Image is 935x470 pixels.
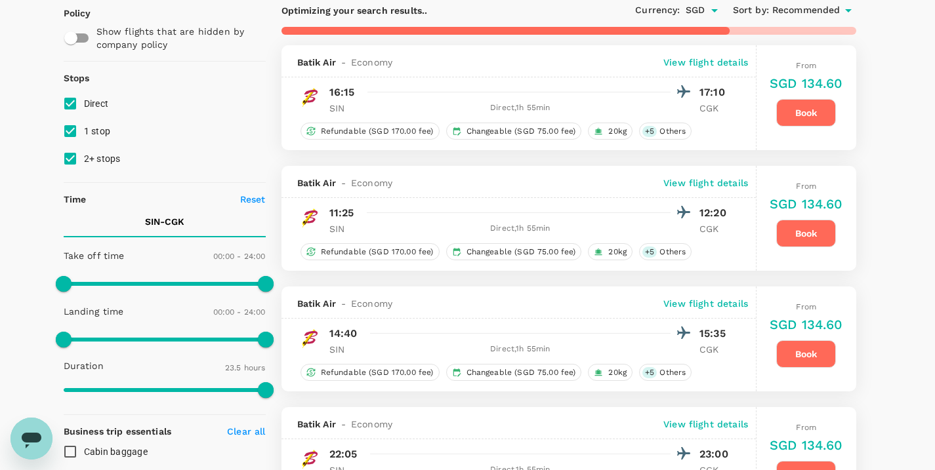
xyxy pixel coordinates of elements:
p: Optimizing your search results.. [281,4,569,17]
p: 11:25 [329,205,354,221]
h6: SGD 134.60 [770,435,843,456]
span: + 5 [642,126,657,137]
h6: SGD 134.60 [770,314,843,335]
p: View flight details [663,176,748,189]
span: Economy [351,176,392,189]
p: Show flights that are hidden by company policy [96,25,257,51]
div: +5Others [639,364,692,381]
span: 1 stop [84,126,111,136]
strong: Business trip essentials [64,426,172,437]
p: Clear all [227,425,265,438]
div: 20kg [588,123,633,140]
span: Recommended [772,3,841,18]
button: Book [776,220,836,247]
span: 00:00 - 24:00 [213,307,266,317]
div: Changeable (SGD 75.00 fee) [446,243,582,260]
p: 12:20 [699,205,732,221]
div: Refundable (SGD 170.00 fee) [301,364,440,381]
span: Sort by : [733,3,769,18]
span: Others [654,246,691,258]
div: Refundable (SGD 170.00 fee) [301,123,440,140]
h6: SGD 134.60 [770,73,843,94]
p: SIN - CGK [145,215,184,228]
span: Currency : [635,3,680,18]
span: - [336,297,351,310]
p: 15:35 [699,326,732,342]
span: 23.5 hours [225,363,266,372]
button: Open [705,1,724,20]
span: Economy [351,297,392,310]
p: CGK [699,222,732,235]
span: 20kg [603,246,632,258]
span: Changeable (SGD 75.00 fee) [461,246,581,258]
div: Refundable (SGD 170.00 fee) [301,243,440,260]
span: Batik Air [297,56,336,69]
p: SIN [329,222,362,235]
span: Batik Air [297,418,336,431]
span: 20kg [603,367,632,378]
span: Changeable (SGD 75.00 fee) [461,367,581,378]
span: 00:00 - 24:00 [213,252,266,261]
p: Policy [64,7,75,20]
span: From [796,302,816,311]
span: Batik Air [297,176,336,189]
div: Direct , 1h 55min [370,343,671,356]
span: Batik Air [297,297,336,310]
p: CGK [699,102,732,115]
span: - [336,418,351,431]
button: Book [776,340,836,368]
span: Others [654,367,691,378]
div: Changeable (SGD 75.00 fee) [446,123,582,140]
img: ID [297,325,323,351]
iframe: Button to launch messaging window [10,418,52,460]
div: +5Others [639,123,692,140]
strong: Stops [64,73,90,83]
p: Landing time [64,305,124,318]
div: 20kg [588,364,633,381]
p: View flight details [663,297,748,310]
span: Economy [351,56,392,69]
p: Duration [64,359,104,372]
p: Reset [240,193,266,206]
p: 14:40 [329,326,358,342]
span: Changeable (SGD 75.00 fee) [461,126,581,137]
span: - [336,56,351,69]
p: 22:05 [329,446,358,462]
p: Take off time [64,249,125,262]
div: Direct , 1h 55min [370,222,671,235]
p: SIN [329,102,362,115]
p: SIN [329,343,362,356]
img: ID [297,205,323,231]
span: From [796,182,816,191]
p: View flight details [663,418,748,431]
span: Direct [84,98,109,109]
img: ID [297,84,323,110]
span: Refundable (SGD 170.00 fee) [316,367,439,378]
p: CGK [699,343,732,356]
div: Direct , 1h 55min [370,102,671,115]
span: Economy [351,418,392,431]
div: 20kg [588,243,633,260]
span: - [336,176,351,189]
p: 23:00 [699,446,732,462]
span: Refundable (SGD 170.00 fee) [316,126,439,137]
span: Cabin baggage [84,446,148,457]
p: Time [64,193,87,206]
h6: SGD 134.60 [770,193,843,214]
span: From [796,423,816,432]
p: 17:10 [699,85,732,100]
div: +5Others [639,243,692,260]
p: 16:15 [329,85,355,100]
span: 20kg [603,126,632,137]
span: Others [654,126,691,137]
span: 2+ stops [84,153,121,164]
span: + 5 [642,246,657,258]
span: From [796,61,816,70]
span: Refundable (SGD 170.00 fee) [316,246,439,258]
button: Book [776,99,836,127]
div: Changeable (SGD 75.00 fee) [446,364,582,381]
p: View flight details [663,56,748,69]
span: + 5 [642,367,657,378]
